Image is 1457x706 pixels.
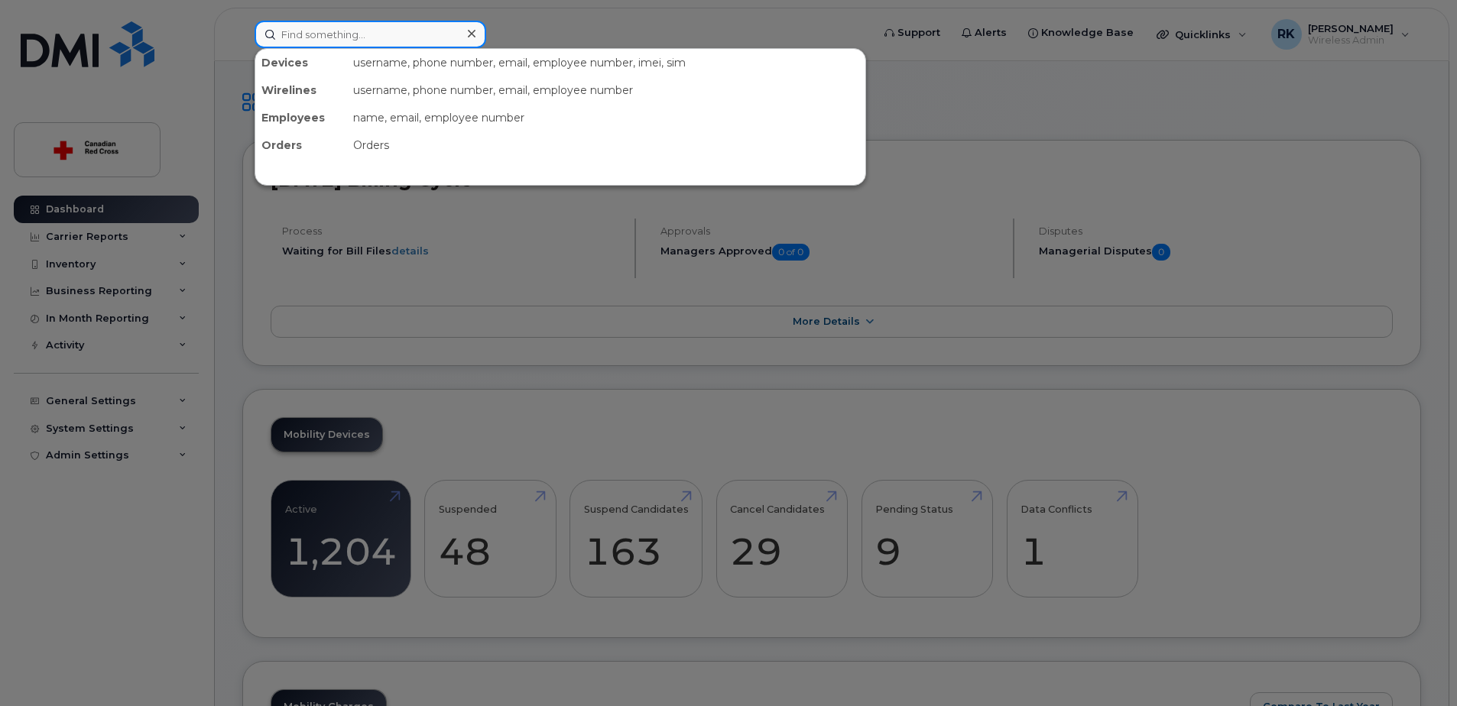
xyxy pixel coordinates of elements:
[347,76,865,104] div: username, phone number, email, employee number
[255,76,347,104] div: Wirelines
[255,104,347,131] div: Employees
[347,49,865,76] div: username, phone number, email, employee number, imei, sim
[347,131,865,159] div: Orders
[255,131,347,159] div: Orders
[347,104,865,131] div: name, email, employee number
[255,49,347,76] div: Devices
